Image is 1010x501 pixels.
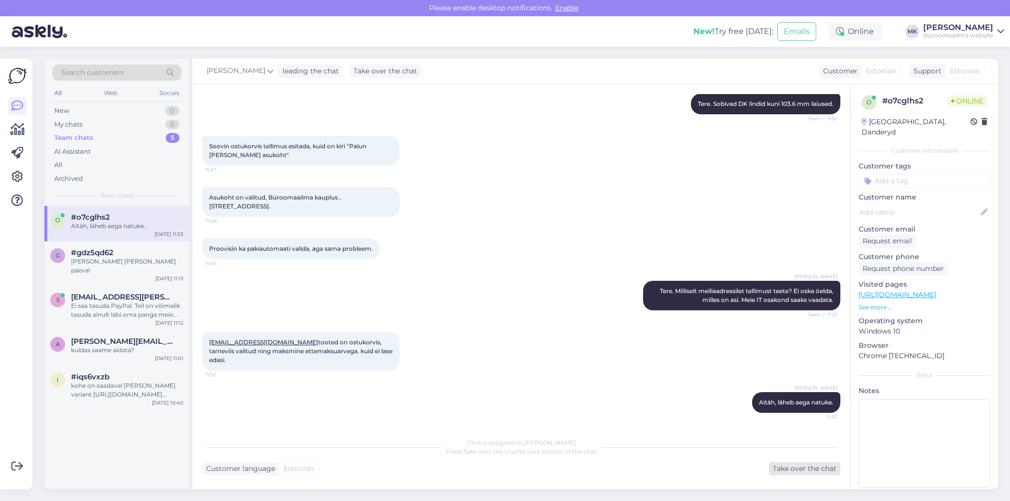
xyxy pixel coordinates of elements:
p: Customer name [859,192,990,202]
p: Windows 10 [859,326,990,336]
span: tooted on ostukorvis, tarneviis valitud ning maksmine ettemaksuarvega. kuid ei lase edasi. [209,338,394,364]
div: Try free [DATE]: [693,26,773,37]
p: Customer email [859,224,990,234]
a: [URL][DOMAIN_NAME] [859,290,936,299]
span: o [55,216,60,224]
div: Take over the chat [350,65,421,78]
span: Online [947,96,987,106]
span: i [57,376,59,383]
div: leading the chat [279,66,339,76]
p: Notes [859,386,990,396]
span: 11:53 [800,413,837,421]
div: Online [828,23,882,40]
p: Chrome [TECHNICAL_ID] [859,351,990,361]
span: [PERSON_NAME] [795,384,837,392]
a: [EMAIL_ADDRESS][DOMAIN_NAME] [209,338,318,346]
span: o [866,99,871,106]
span: Team chats [100,191,134,200]
span: [PERSON_NAME] [795,273,837,280]
span: a [56,340,60,348]
span: Chat is assigned to [PERSON_NAME] [467,439,576,446]
div: Customer language [202,464,275,474]
span: #o7cglhs2 [71,213,110,222]
span: g [56,252,60,259]
div: Customer information [859,146,990,155]
span: sue.bryan@gmail.com [71,293,174,301]
div: kuidas saame aidata? [71,346,183,355]
p: See more ... [859,303,990,312]
div: Archived [54,174,83,184]
div: Request phone number [859,262,948,275]
div: AI Assistant [54,147,91,157]
div: Aitäh, läheb aega natuke. [71,222,183,231]
div: [GEOGRAPHIC_DATA], Danderyd [862,117,971,137]
div: 0 [165,106,180,116]
span: Enable [552,3,581,12]
div: kohe on saadaval [PERSON_NAME] variant [URL][DOMAIN_NAME][PERSON_NAME] [71,381,183,399]
span: #gdz5qd62 [71,248,113,257]
div: Team chats [54,133,93,143]
span: Seen ✓ 9:52 [800,115,837,122]
div: [DATE] 11:01 [155,355,183,362]
p: Customer phone [859,252,990,262]
span: 11:48 [205,260,242,267]
input: Add name [859,207,979,218]
span: Press to take control of the chat [446,448,597,455]
span: Estonian [284,464,314,474]
button: Emails [777,22,816,41]
div: Support [909,66,941,76]
div: [PERSON_NAME] [PERSON_NAME] päeva! [71,257,183,275]
span: Tere. Sobivad DK lindid kuni 103.6 mm laiused. [698,100,833,107]
span: Aitäh, läheb aega natuke. [759,399,833,406]
span: anne@isk-refleks.ee [71,337,174,346]
b: New! [693,27,715,36]
span: Proovisin ka pakiautomaati valida, aga sama probleem. [209,245,373,252]
div: New [54,106,69,116]
div: [DATE] 11:13 [155,275,183,282]
div: Request email [859,234,916,248]
div: Take over the chat [769,462,840,475]
div: 5 [166,133,180,143]
div: Web [102,87,119,100]
span: [PERSON_NAME] [207,66,265,76]
div: [DATE] 10:40 [152,399,183,406]
div: 0 [165,120,180,130]
i: 'Take over the chat' [462,448,519,455]
div: Customer [819,66,858,76]
div: [PERSON_NAME] [923,24,993,32]
p: Customer tags [859,161,990,171]
span: 11:47 [205,166,242,173]
div: MK [905,25,919,38]
span: Estonian [866,66,896,76]
div: Socials [157,87,181,100]
span: Estonian [950,66,980,76]
div: All [54,160,63,170]
input: Add a tag [859,173,990,188]
p: Operating system [859,316,990,326]
p: Browser [859,340,990,351]
div: My chats [54,120,82,130]
div: [DATE] 11:53 [154,231,183,238]
div: Büroomaailm's website [923,32,993,39]
div: All [52,87,64,100]
img: Askly Logo [8,67,27,85]
span: Soovin ostukorvis tellimus esitada, kuid on kiri "Palun [PERSON_NAME] asukoht" [209,142,368,159]
span: Asukoht on valitud, Büroomaailma kauplus , [STREET_ADDRESS]. [209,194,342,210]
span: Search customers [61,67,124,78]
span: s [56,296,60,303]
p: Visited pages [859,279,990,290]
a: [PERSON_NAME]Büroomaailm's website [923,24,1004,39]
span: Tere. Milliselt meiliaadressilet tellimust teete? Ei oska öelda, milles on asi. Meie IT osakond s... [660,287,836,303]
span: 11:48 [205,217,242,225]
div: # o7cglhs2 [882,95,947,107]
div: [DATE] 11:12 [155,319,183,327]
div: Ei saa tasuda PayPal. Teil on võimalik tasuda ainult läbi oma panga meie arvelduskontole, mille a... [71,301,183,319]
div: Extra [859,371,990,380]
span: 11:52 [205,371,242,378]
span: Seen ✓ 11:51 [800,311,837,318]
span: #iqs6vxzb [71,372,109,381]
